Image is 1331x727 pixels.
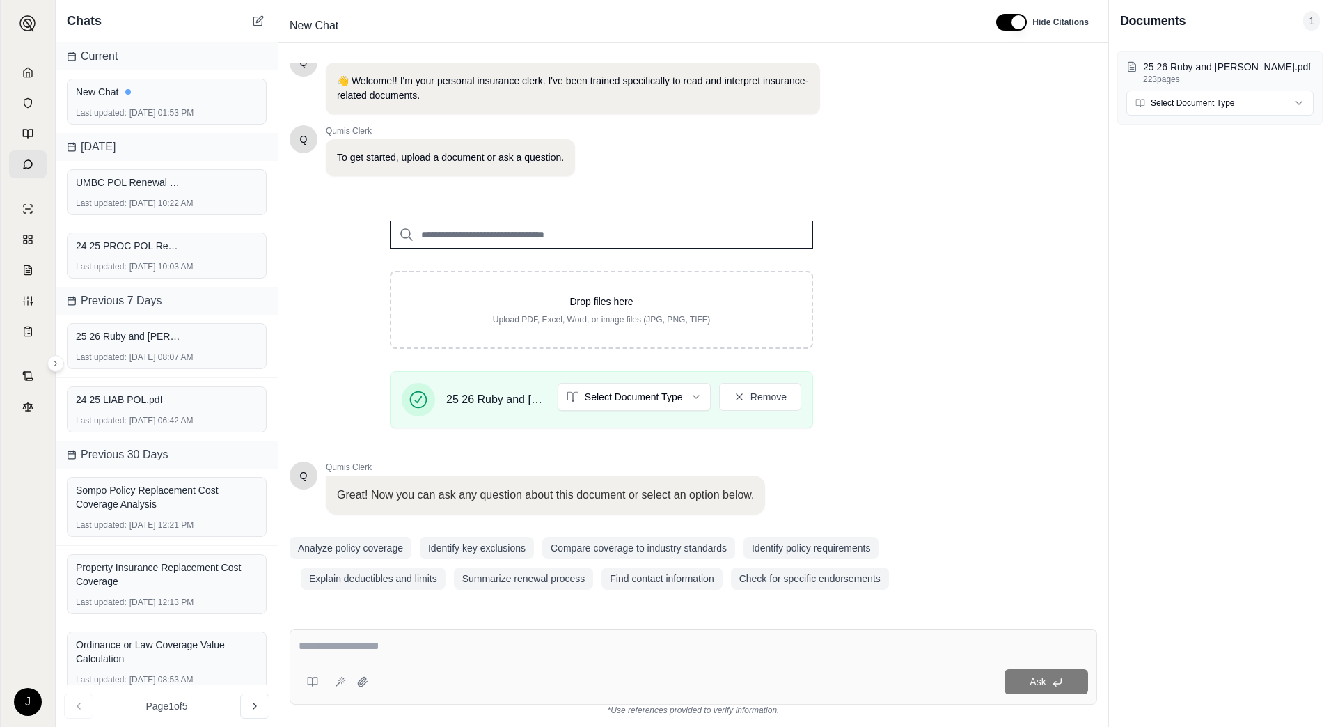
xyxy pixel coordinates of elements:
[542,537,735,559] button: Compare coverage to industry standards
[76,107,258,118] div: [DATE] 01:53 PM
[76,638,258,666] div: Ordinance or Law Coverage Value Calculation
[414,295,789,308] p: Drop files here
[56,42,278,70] div: Current
[284,15,979,37] div: Edit Title
[1143,60,1314,74] p: 25 26 Ruby and Jenna Package.pdf
[76,352,127,363] span: Last updated:
[414,314,789,325] p: Upload PDF, Excel, Word, or image files (JPG, PNG, TIFF)
[9,318,47,345] a: Coverage Table
[76,597,127,608] span: Last updated:
[14,688,42,716] div: J
[454,568,594,590] button: Summarize renewal process
[56,133,278,161] div: [DATE]
[9,58,47,86] a: Home
[300,132,308,146] span: Hello
[326,125,575,136] span: Qumis Clerk
[56,287,278,315] div: Previous 7 Days
[76,674,127,685] span: Last updated:
[1032,17,1089,28] span: Hide Citations
[76,329,180,343] span: 25 26 Ruby and [PERSON_NAME].pdf
[9,287,47,315] a: Custom Report
[76,597,258,608] div: [DATE] 12:13 PM
[76,261,127,272] span: Last updated:
[76,483,258,511] div: Sompo Policy Replacement Cost Coverage Analysis
[76,198,127,209] span: Last updated:
[76,261,258,272] div: [DATE] 10:03 AM
[76,415,258,426] div: [DATE] 06:42 AM
[9,120,47,148] a: Prompt Library
[14,10,42,38] button: Expand sidebar
[300,56,308,70] span: Hello
[9,89,47,117] a: Documents Vault
[67,11,102,31] span: Chats
[601,568,722,590] button: Find contact information
[250,13,267,29] button: New Chat
[76,393,163,407] span: 24 25 LIAB POL.pdf
[1005,669,1088,694] button: Ask
[9,362,47,390] a: Contract Analysis
[9,150,47,178] a: Chat
[76,239,180,253] span: 24 25 PROC POL Renewal Image.pdf
[76,352,258,363] div: [DATE] 08:07 AM
[301,568,446,590] button: Explain deductibles and limits
[76,561,258,588] div: Property Insurance Replacement Cost Coverage
[731,568,889,590] button: Check for specific endorsements
[284,15,344,37] span: New Chat
[719,383,801,411] button: Remove
[9,226,47,253] a: Policy Comparisons
[1143,74,1314,85] p: 223 pages
[76,519,127,531] span: Last updated:
[76,674,258,685] div: [DATE] 08:53 AM
[337,74,809,103] p: 👋 Welcome!! I'm your personal insurance clerk. I've been trained specifically to read and interpr...
[300,469,308,483] span: Hello
[1120,11,1186,31] h3: Documents
[76,519,258,531] div: [DATE] 12:21 PM
[76,85,258,99] div: New Chat
[290,537,411,559] button: Analyze policy coverage
[446,391,546,408] span: 25 26 Ruby and [PERSON_NAME].pdf
[9,256,47,284] a: Claim Coverage
[76,415,127,426] span: Last updated:
[76,107,127,118] span: Last updated:
[1030,676,1046,687] span: Ask
[19,15,36,32] img: Expand sidebar
[337,487,754,503] p: Great! Now you can ask any question about this document or select an option below.
[743,537,879,559] button: Identify policy requirements
[420,537,534,559] button: Identify key exclusions
[326,462,765,473] span: Qumis Clerk
[1126,60,1314,85] button: 25 26 Ruby and [PERSON_NAME].pdf223pages
[146,699,188,713] span: Page 1 of 5
[56,441,278,469] div: Previous 30 Days
[47,355,64,372] button: Expand sidebar
[290,705,1097,716] div: *Use references provided to verify information.
[337,150,564,165] p: To get started, upload a document or ask a question.
[76,198,258,209] div: [DATE] 10:22 AM
[9,195,47,223] a: Single Policy
[9,393,47,421] a: Legal Search Engine
[1303,11,1320,31] span: 1
[76,175,180,189] span: UMBC POL Renewal Image.pdf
